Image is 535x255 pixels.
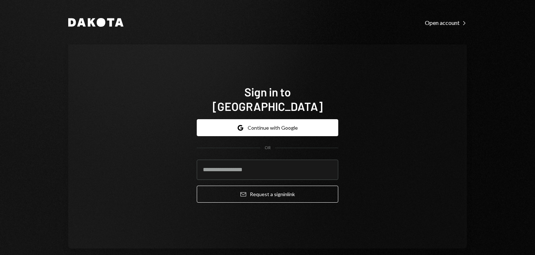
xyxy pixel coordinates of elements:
[197,186,338,203] button: Request a signinlink
[425,19,467,26] div: Open account
[197,85,338,113] h1: Sign in to [GEOGRAPHIC_DATA]
[265,145,271,151] div: OR
[197,119,338,136] button: Continue with Google
[425,18,467,26] a: Open account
